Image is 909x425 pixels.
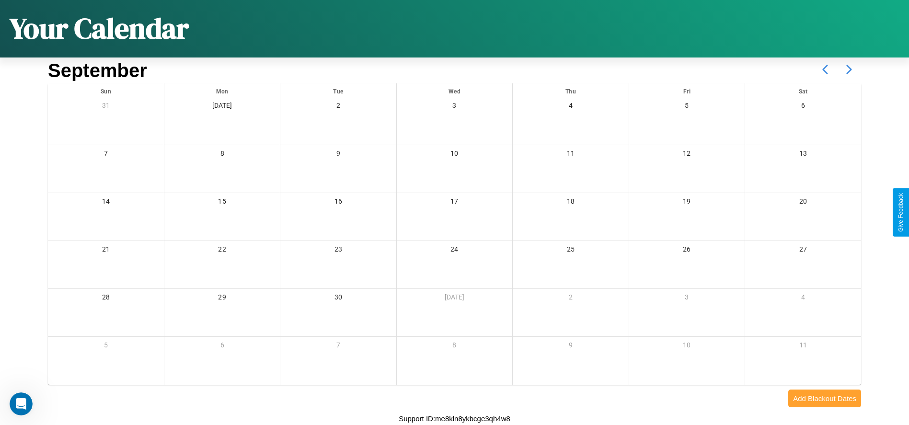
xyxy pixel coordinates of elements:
[48,241,164,261] div: 21
[280,97,396,117] div: 2
[745,241,861,261] div: 27
[164,97,280,117] div: [DATE]
[48,83,164,97] div: Sun
[745,83,861,97] div: Sat
[513,337,628,356] div: 9
[280,193,396,213] div: 16
[745,97,861,117] div: 6
[397,289,512,309] div: [DATE]
[164,145,280,165] div: 8
[48,193,164,213] div: 14
[513,289,628,309] div: 2
[280,241,396,261] div: 23
[48,337,164,356] div: 5
[164,337,280,356] div: 6
[745,145,861,165] div: 13
[48,97,164,117] div: 31
[513,241,628,261] div: 25
[745,193,861,213] div: 20
[164,241,280,261] div: 22
[280,145,396,165] div: 9
[397,97,512,117] div: 3
[897,193,904,232] div: Give Feedback
[48,145,164,165] div: 7
[513,193,628,213] div: 18
[513,145,628,165] div: 11
[745,289,861,309] div: 4
[629,289,745,309] div: 3
[164,193,280,213] div: 15
[629,97,745,117] div: 5
[629,241,745,261] div: 26
[788,390,861,407] button: Add Blackout Dates
[629,83,745,97] div: Fri
[397,83,512,97] div: Wed
[280,289,396,309] div: 30
[629,337,745,356] div: 10
[397,193,512,213] div: 17
[513,97,628,117] div: 4
[10,392,33,415] iframe: Intercom live chat
[48,60,147,81] h2: September
[629,145,745,165] div: 12
[280,83,396,97] div: Tue
[513,83,628,97] div: Thu
[10,9,189,48] h1: Your Calendar
[48,289,164,309] div: 28
[164,289,280,309] div: 29
[397,337,512,356] div: 8
[397,145,512,165] div: 10
[399,412,510,425] p: Support ID: me8kln8ykbcge3qh4w8
[280,337,396,356] div: 7
[164,83,280,97] div: Mon
[629,193,745,213] div: 19
[397,241,512,261] div: 24
[745,337,861,356] div: 11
